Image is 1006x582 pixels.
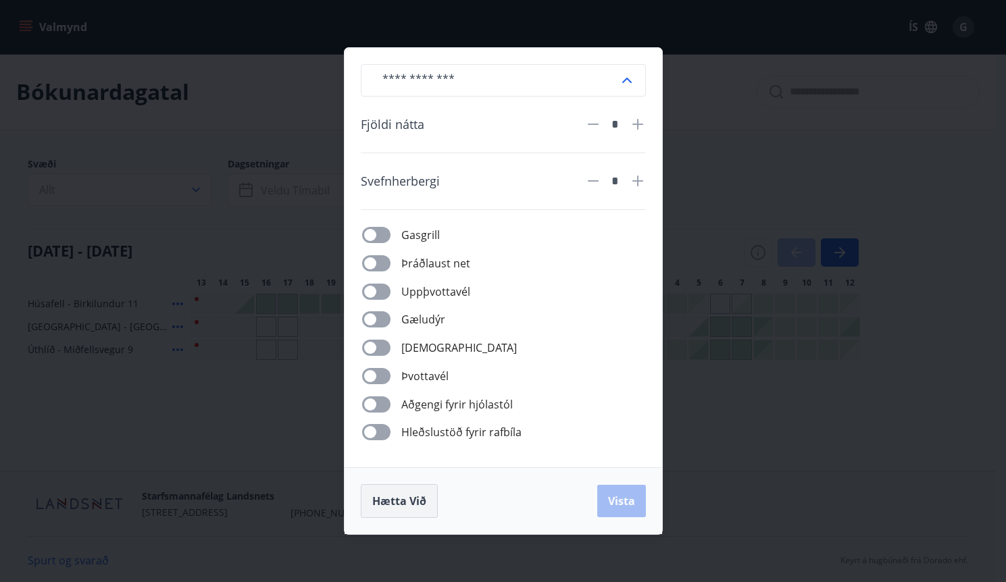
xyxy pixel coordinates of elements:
span: Þvottavél [401,368,449,384]
span: Aðgengi fyrir hjólastól [401,396,513,413]
span: Uppþvottavél [401,284,470,300]
span: Þráðlaust net [401,255,470,271]
span: Fjöldi nátta [361,115,424,133]
span: Hleðslustöð fyrir rafbíla [401,424,522,440]
span: Hætta við [372,494,426,508]
span: Gæludýr [401,311,445,327]
span: Gasgrill [401,227,440,243]
span: Svefnherbergi [361,172,440,190]
span: [DEMOGRAPHIC_DATA] [401,340,517,356]
button: Hætta við [361,484,438,518]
